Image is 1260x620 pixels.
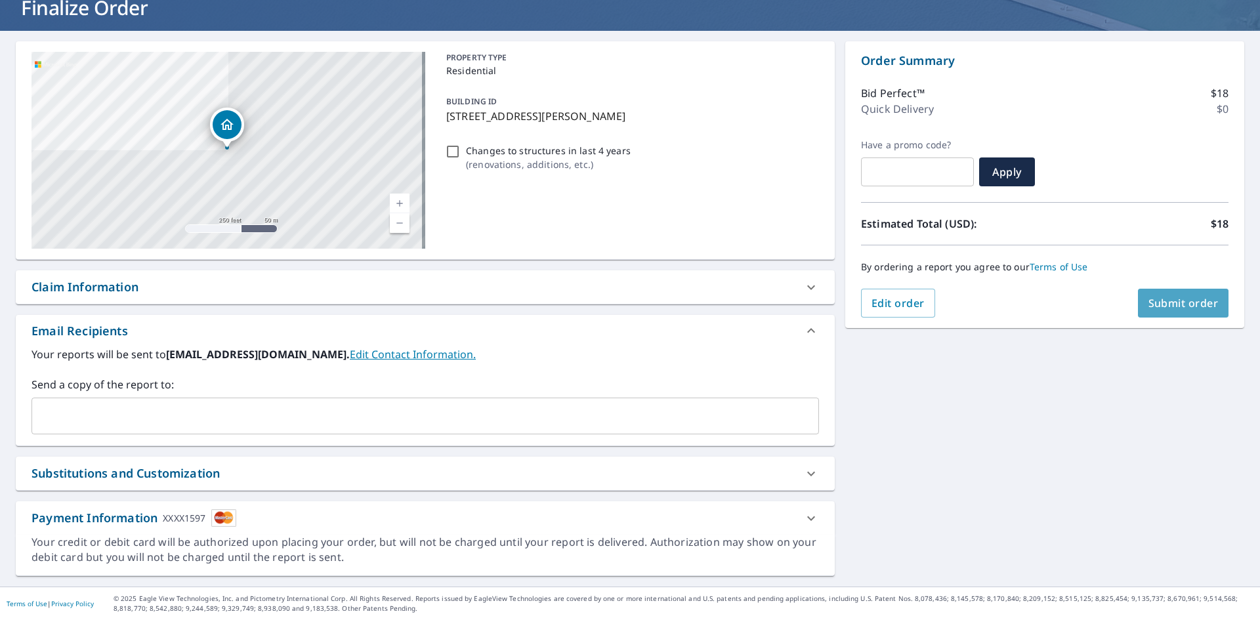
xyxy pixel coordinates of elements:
[350,347,476,362] a: EditContactInfo
[1030,260,1088,273] a: Terms of Use
[861,216,1045,232] p: Estimated Total (USD):
[390,194,409,213] a: Current Level 17, Zoom In
[31,465,220,482] div: Substitutions and Customization
[31,377,819,392] label: Send a copy of the report to:
[163,509,205,527] div: XXXX1597
[16,315,835,346] div: Email Recipients
[1217,101,1228,117] p: $0
[466,157,631,171] p: ( renovations, additions, etc. )
[16,270,835,304] div: Claim Information
[114,594,1253,613] p: © 2025 Eagle View Technologies, Inc. and Pictometry International Corp. All Rights Reserved. Repo...
[166,347,350,362] b: [EMAIL_ADDRESS][DOMAIN_NAME].
[31,346,819,362] label: Your reports will be sent to
[31,535,819,565] div: Your credit or debit card will be authorized upon placing your order, but will not be charged unt...
[51,599,94,608] a: Privacy Policy
[861,101,934,117] p: Quick Delivery
[979,157,1035,186] button: Apply
[7,600,94,608] p: |
[1148,296,1219,310] span: Submit order
[446,64,814,77] p: Residential
[7,599,47,608] a: Terms of Use
[861,261,1228,273] p: By ordering a report you agree to our
[390,213,409,233] a: Current Level 17, Zoom Out
[446,52,814,64] p: PROPERTY TYPE
[466,144,631,157] p: Changes to structures in last 4 years
[446,108,814,124] p: [STREET_ADDRESS][PERSON_NAME]
[16,501,835,535] div: Payment InformationXXXX1597cardImage
[1138,289,1229,318] button: Submit order
[16,457,835,490] div: Substitutions and Customization
[861,52,1228,70] p: Order Summary
[1211,85,1228,101] p: $18
[861,85,925,101] p: Bid Perfect™
[446,96,497,107] p: BUILDING ID
[861,289,935,318] button: Edit order
[31,278,138,296] div: Claim Information
[990,165,1024,179] span: Apply
[871,296,925,310] span: Edit order
[861,139,974,151] label: Have a promo code?
[210,108,244,148] div: Dropped pin, building 1, Residential property, 281 E 1700 N Mona, UT 84645
[1211,216,1228,232] p: $18
[31,322,128,340] div: Email Recipients
[211,509,236,527] img: cardImage
[31,509,236,527] div: Payment Information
